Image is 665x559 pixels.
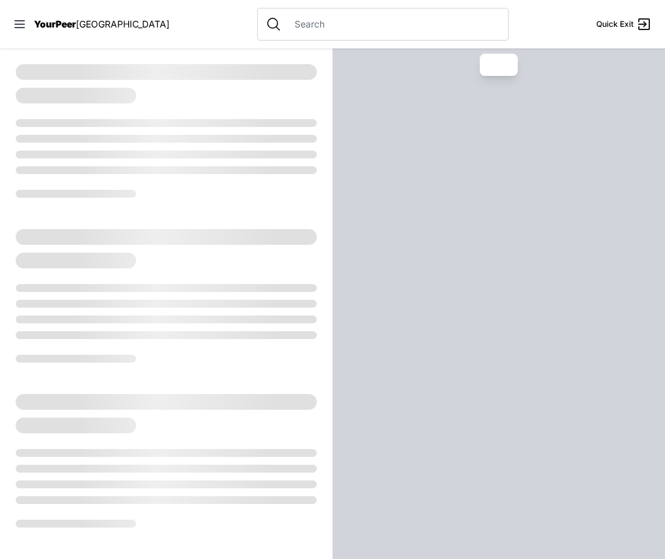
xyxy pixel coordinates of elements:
[34,18,76,29] span: YourPeer
[596,19,634,29] span: Quick Exit
[76,18,170,29] span: [GEOGRAPHIC_DATA]
[596,16,652,32] a: Quick Exit
[34,20,170,28] a: YourPeer[GEOGRAPHIC_DATA]
[287,18,500,31] input: Search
